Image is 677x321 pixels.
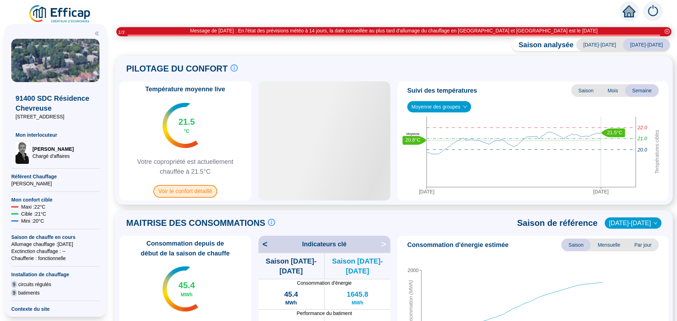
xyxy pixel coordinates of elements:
span: Chaufferie : fonctionnelle [11,255,99,262]
span: Consommation d'énergie [258,279,391,286]
tspan: [DATE] [419,189,434,195]
span: [PERSON_NAME] [32,146,74,153]
span: batiments [18,289,40,296]
span: Indicateurs clé [302,239,347,249]
span: Saison analysée [512,40,574,50]
span: info-circle [268,219,275,226]
span: 9 [11,289,17,296]
text: 21.5°C [607,130,622,135]
span: 91400 SDC Résidence Chevreuse [16,93,95,113]
img: indicateur températures [163,103,198,148]
span: 2022-2023 [609,218,657,228]
span: Saison [571,84,600,97]
span: 1645.8 [347,289,368,299]
span: Performance du batiment [258,310,391,317]
span: PILOTAGE DU CONFORT [126,63,228,74]
span: Exctinction chauffage : -- [11,248,99,255]
span: Saison [561,239,591,251]
span: Semaine [625,84,659,97]
span: MWh [181,291,193,298]
span: Mon confort cible [11,196,99,203]
span: Suivi des températures [407,86,477,95]
span: home [623,5,635,18]
tspan: [DATE] [593,189,609,195]
span: Mon interlocuteur [16,131,95,138]
span: 45.4 [284,289,298,299]
span: Voir le confort détaillé [153,185,217,198]
tspan: 22.0 [637,125,647,131]
span: Température moyenne live [141,84,230,94]
span: [STREET_ADDRESS] [16,113,95,120]
span: Saison de chauffe en cours [11,234,99,241]
span: [DATE]-[DATE] [576,38,623,51]
tspan: Températures cibles [654,130,660,174]
span: double-left [94,31,99,36]
span: down [653,221,658,225]
text: Moyenne [406,132,419,136]
span: Mois [600,84,625,97]
span: Moyenne des groupes [411,101,467,112]
span: Mensuelle [591,239,627,251]
tspan: 2000 [408,267,419,273]
span: [PERSON_NAME] [11,180,99,187]
span: Cible : 21 °C [21,210,46,217]
span: 45.4 [178,280,195,291]
span: Consommation depuis de début de la saison de chauffe [122,239,249,258]
span: [DATE]-[DATE] [623,38,670,51]
span: MAITRISE DES CONSOMMATIONS [126,217,265,229]
span: Installation de chauffage [11,271,99,278]
span: MWh [352,299,363,306]
span: Par jour [627,239,659,251]
span: Maxi : 22 °C [21,203,45,210]
span: MWh [285,299,297,306]
span: Saison de référence [517,217,598,229]
span: Votre copropriété est actuellement chauffée à 21.5°C [122,157,249,177]
img: Chargé d'affaires [16,141,30,164]
span: down [463,105,467,109]
span: Référent Chauffage [11,173,99,180]
span: Mini : 20 °C [21,217,44,224]
i: 1 / 3 [118,30,124,35]
span: Allumage chauffage : [DATE] [11,241,99,248]
span: Chargé d'affaires [32,153,74,160]
span: Saison [DATE]-[DATE] [325,256,390,276]
span: close-circle [665,29,670,34]
text: 20.8°C [405,137,421,143]
span: info-circle [231,64,238,72]
span: 21.5 [178,116,195,128]
img: alerts [643,1,663,21]
span: > [381,239,390,250]
span: Saison [DATE]-[DATE] [258,256,324,276]
div: Message de [DATE] : En l'état des prévisions météo à 14 jours, la date conseillée au plus tard d'... [190,27,598,35]
span: Contexte du site [11,305,99,313]
span: Consommation d'énergie estimée [407,240,508,250]
img: efficap energie logo [28,4,92,24]
span: circuits régulés [18,281,51,288]
span: < [258,239,268,250]
span: 9 [11,281,17,288]
tspan: 21.0 [637,136,647,142]
img: indicateur températures [163,266,198,311]
span: °C [184,128,189,135]
tspan: 20.0 [637,147,647,153]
